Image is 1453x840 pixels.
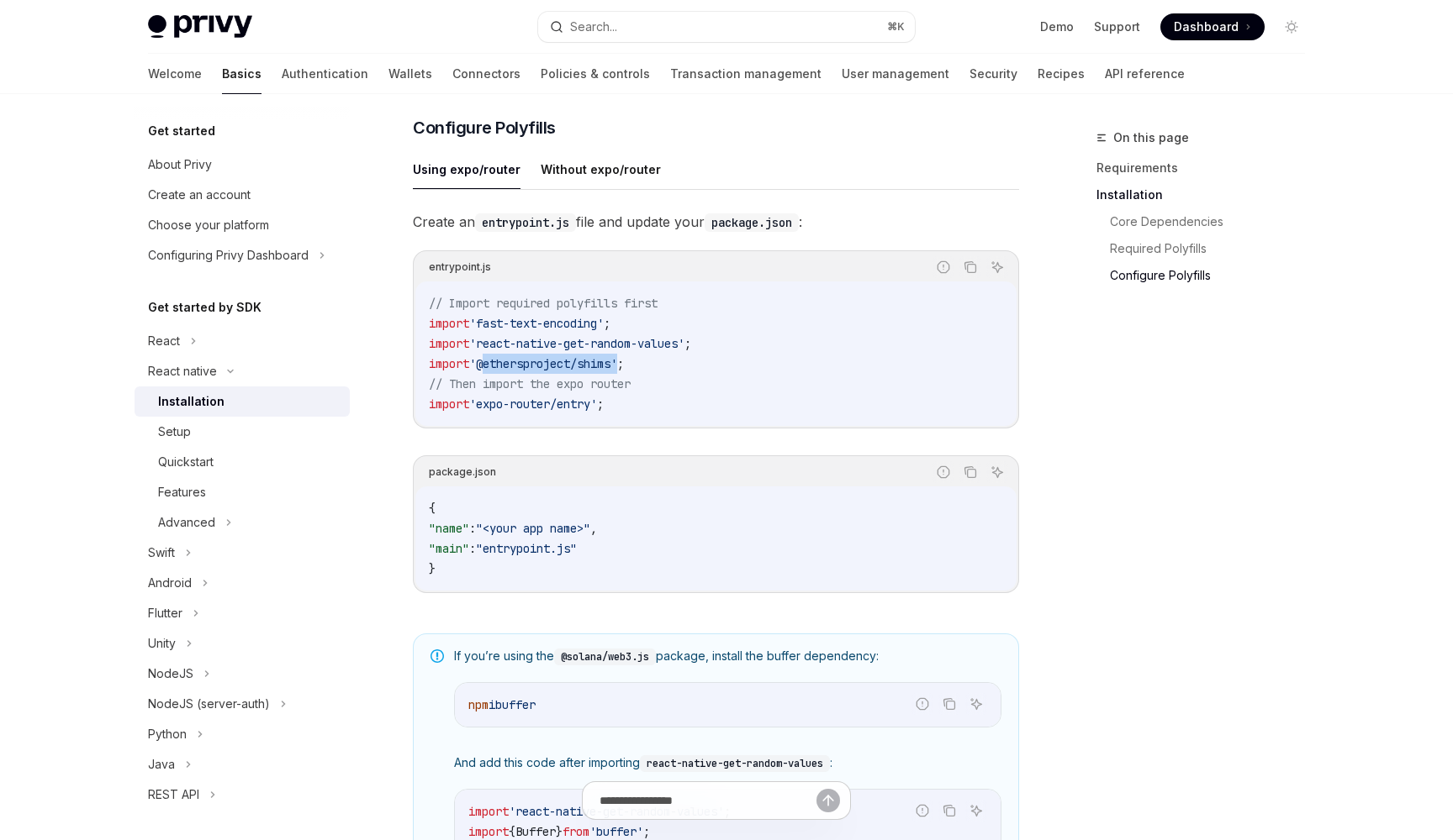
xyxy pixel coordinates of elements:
[454,648,1001,665] span: If you’re using the package, install the buffer dependency:
[429,336,469,351] span: import
[469,316,604,331] span: 'fast-text-encoding'
[429,316,469,331] span: import
[1160,13,1265,40] a: Dashboard
[413,210,1019,234] span: Create an file and update your :
[1096,155,1318,181] a: Requirements
[469,396,597,412] span: 'expo-router/entry'
[158,391,225,412] div: Installation
[135,210,350,240] a: Choose your platform
[222,54,262,94] a: Basics
[148,724,187,744] div: Python
[148,331,180,351] div: React
[670,54,822,94] a: Transaction management
[158,422,191,442] div: Setup
[148,54,202,94] a: Welcome
[469,336,684,351] span: 'react-native-get-random-values'
[148,573,192,593] div: Android
[429,521,469,536] span: "name"
[429,396,469,412] span: import
[617,356,624,371] span: ;
[938,693,960,715] button: Copy the contents from the code block
[1094,18,1140,35] a: Support
[469,541,476,556] span: :
[148,543,175,563] div: Swift
[148,155,212,175] div: About Privy
[1110,235,1318,262] a: Required Polyfills
[959,461,981,483] button: Copy the contents from the code block
[429,296,658,311] span: // Import required polyfills first
[158,452,214,472] div: Quickstart
[148,361,217,381] div: React native
[986,461,1008,483] button: Ask AI
[148,185,251,205] div: Create an account
[570,17,617,37] div: Search...
[1113,128,1189,148] span: On this page
[429,256,491,278] div: entrypoint.js
[541,150,661,189] button: Without expo/router
[148,633,176,654] div: Unity
[495,697,536,712] span: buffer
[452,54,520,94] a: Connectors
[431,649,444,663] svg: Note
[986,256,1008,278] button: Ask AI
[429,561,436,576] span: }
[1110,208,1318,235] a: Core Dependencies
[475,213,576,232] code: entrypoint.js
[148,664,193,684] div: NodeJS
[1040,18,1074,35] a: Demo
[1110,262,1318,289] a: Configure Polyfills
[1096,181,1318,208] a: Installation
[476,541,577,556] span: "entrypoint.js"
[469,356,617,371] span: '@ethersproject/shims'
[148,245,309,265] div: Configuring Privy Dashboard
[1038,54,1085,94] a: Recipes
[135,150,350,180] a: About Privy
[429,501,436,516] span: {
[590,521,597,536] span: ,
[429,541,469,556] span: "main"
[684,336,691,351] span: ;
[158,482,206,502] div: Features
[1278,13,1305,40] button: Toggle dark mode
[148,15,252,39] img: light logo
[148,785,199,805] div: REST API
[454,754,1001,772] span: And add this code after importing :
[887,20,905,34] span: ⌘ K
[476,521,590,536] span: "<your app name>"
[554,648,656,665] code: @solana/web3.js
[468,697,489,712] span: npm
[158,512,215,533] div: Advanced
[429,461,496,483] div: package.json
[911,693,933,715] button: Report incorrect code
[148,215,269,235] div: Choose your platform
[1105,54,1185,94] a: API reference
[429,376,631,391] span: // Then import the expo router
[816,789,840,812] button: Send message
[148,694,270,714] div: NodeJS (server-auth)
[282,54,368,94] a: Authentication
[842,54,949,94] a: User management
[640,755,830,772] code: react-native-get-random-values
[148,603,182,623] div: Flutter
[469,521,476,536] span: :
[388,54,432,94] a: Wallets
[604,316,610,331] span: ;
[538,12,915,42] button: Search...⌘K
[705,213,799,232] code: package.json
[970,54,1017,94] a: Security
[148,121,215,141] h5: Get started
[148,297,262,318] h5: Get started by SDK
[135,417,350,447] a: Setup
[148,754,175,774] div: Java
[959,256,981,278] button: Copy the contents from the code block
[135,386,350,417] a: Installation
[1174,18,1239,35] span: Dashboard
[413,150,520,189] button: Using expo/router
[413,116,556,139] span: Configure Polyfills
[135,180,350,210] a: Create an account
[965,693,987,715] button: Ask AI
[489,697,495,712] span: i
[135,477,350,507] a: Features
[933,461,954,483] button: Report incorrect code
[933,256,954,278] button: Report incorrect code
